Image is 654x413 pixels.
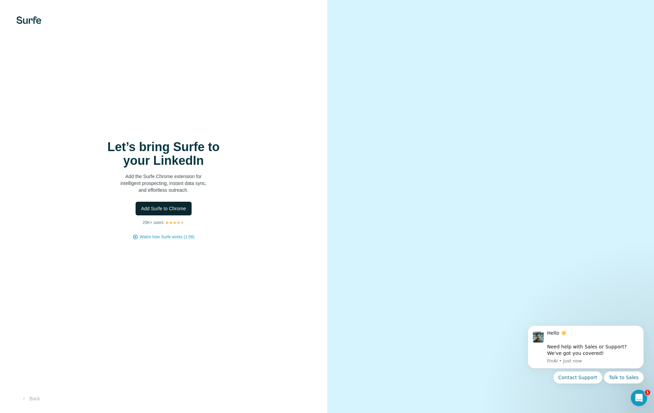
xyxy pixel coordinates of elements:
button: Add Surfe to Chrome [136,202,192,215]
iframe: Intercom notifications message [517,317,654,410]
iframe: Intercom live chat [631,390,647,406]
span: 1 [645,390,650,395]
h1: Let’s bring Surfe to your LinkedIn [95,140,232,168]
img: Surfe's logo [16,16,41,24]
span: Add Surfe to Chrome [141,205,186,212]
button: Watch how Surfe works (1:58) [140,234,194,240]
img: Rating Stars [165,221,184,225]
button: Back [16,392,45,405]
p: 25K+ users [143,219,164,226]
p: Add the Surfe Chrome extension for intelligent prospecting, instant data sync, and effortless out... [95,173,232,194]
